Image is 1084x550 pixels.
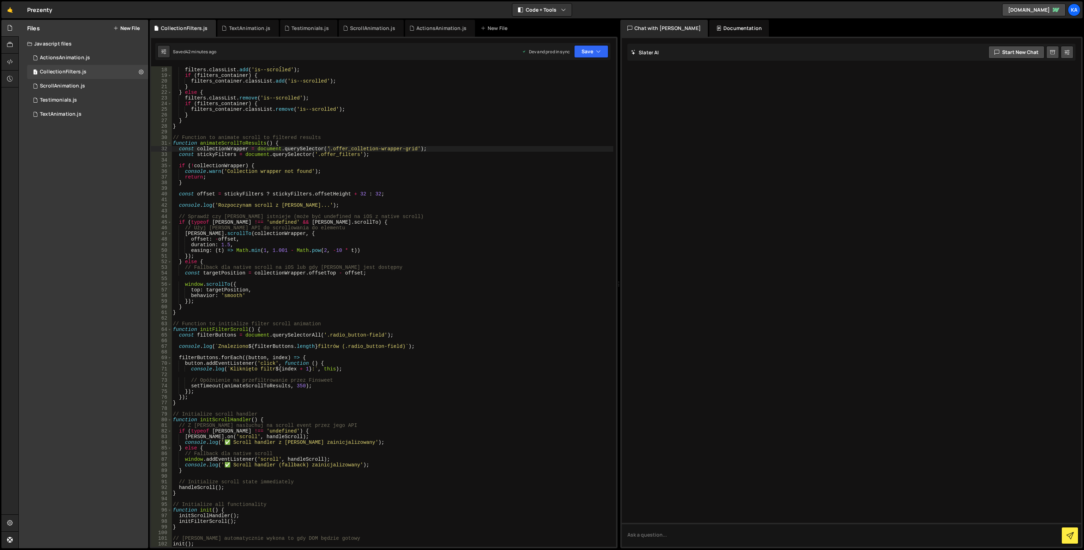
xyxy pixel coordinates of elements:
[151,377,172,383] div: 73
[151,406,172,411] div: 78
[988,46,1044,59] button: Start new chat
[151,541,172,547] div: 102
[151,389,172,394] div: 75
[1002,4,1066,16] a: [DOMAIN_NAME]
[151,270,172,276] div: 54
[151,276,172,282] div: 55
[151,462,172,468] div: 88
[151,457,172,462] div: 87
[151,219,172,225] div: 45
[151,146,172,152] div: 32
[151,186,172,191] div: 39
[27,79,148,93] div: 16268/43878.js
[151,265,172,270] div: 53
[151,118,172,123] div: 27
[151,282,172,287] div: 56
[40,97,77,103] div: Testimonials.js
[151,287,172,293] div: 57
[151,394,172,400] div: 76
[173,49,216,55] div: Saved
[151,344,172,349] div: 67
[151,135,172,140] div: 30
[151,123,172,129] div: 28
[151,434,172,440] div: 83
[631,49,659,56] h2: Slater AI
[151,163,172,169] div: 35
[151,355,172,361] div: 69
[27,65,148,79] div: CollectionFilters.js
[151,468,172,473] div: 89
[151,361,172,366] div: 70
[151,231,172,236] div: 47
[151,321,172,327] div: 63
[151,473,172,479] div: 90
[416,25,466,32] div: ActionsAnimation.js
[151,203,172,208] div: 42
[151,214,172,219] div: 44
[33,70,37,75] span: 1
[151,129,172,135] div: 29
[151,157,172,163] div: 34
[151,84,172,90] div: 21
[186,49,216,55] div: 42 minutes ago
[151,423,172,428] div: 81
[151,332,172,338] div: 65
[151,78,172,84] div: 20
[1068,4,1080,16] a: Ka
[151,440,172,445] div: 84
[229,25,271,32] div: TextAnimation.js
[27,24,40,32] h2: Files
[151,101,172,107] div: 24
[113,25,140,31] button: New File
[151,530,172,536] div: 100
[151,180,172,186] div: 38
[27,93,148,107] div: 16268/43876.js
[620,20,708,37] div: Chat with [PERSON_NAME]
[151,479,172,485] div: 91
[151,242,172,248] div: 49
[40,55,90,61] div: ActionsAnimation.js
[151,248,172,253] div: 50
[151,315,172,321] div: 62
[40,83,85,89] div: ScrollAnimation.js
[27,6,52,14] div: Prezenty
[40,111,82,117] div: TextAnimation.js
[151,366,172,372] div: 71
[151,67,172,73] div: 18
[151,208,172,214] div: 43
[151,152,172,157] div: 33
[151,411,172,417] div: 79
[151,445,172,451] div: 85
[151,513,172,519] div: 97
[151,519,172,524] div: 98
[151,485,172,490] div: 92
[151,191,172,197] div: 40
[151,253,172,259] div: 51
[151,225,172,231] div: 46
[151,73,172,78] div: 19
[481,25,510,32] div: New File
[350,25,395,32] div: ScrollAnimation.js
[19,37,148,51] div: Javascript files
[151,310,172,315] div: 61
[151,298,172,304] div: 59
[151,112,172,118] div: 26
[151,502,172,507] div: 95
[151,90,172,95] div: 22
[151,169,172,174] div: 36
[40,69,86,75] div: CollectionFilters.js
[161,25,207,32] div: CollectionFilters.js
[151,417,172,423] div: 80
[151,496,172,502] div: 94
[512,4,572,16] button: Code + Tools
[151,451,172,457] div: 86
[151,293,172,298] div: 58
[151,338,172,344] div: 66
[151,524,172,530] div: 99
[574,45,608,58] button: Save
[151,197,172,203] div: 41
[1,1,19,18] a: 🤙
[151,304,172,310] div: 60
[151,400,172,406] div: 77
